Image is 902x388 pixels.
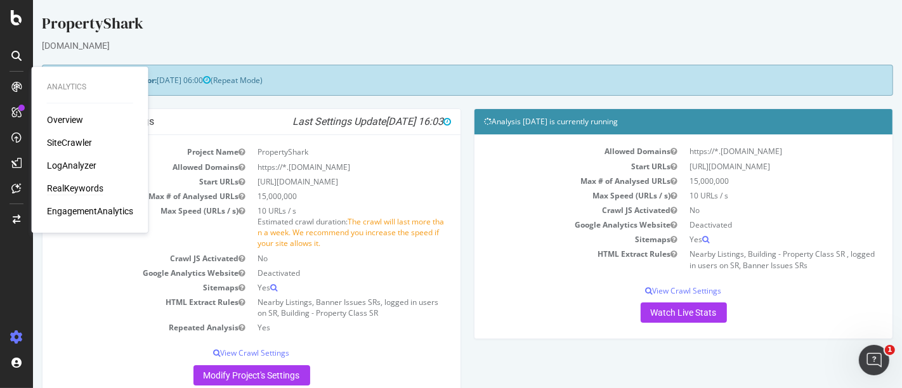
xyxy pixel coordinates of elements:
[19,160,219,174] td: Allowed Domains
[651,203,851,217] td: No
[651,159,851,174] td: [URL][DOMAIN_NAME]
[451,115,850,128] h4: Analysis [DATE] is currently running
[219,280,419,295] td: Yes
[219,320,419,335] td: Yes
[219,204,419,251] td: 10 URLs / s Estimated crawl duration:
[219,160,419,174] td: https://*.[DOMAIN_NAME]
[47,205,133,217] a: EngagementAnalytics
[451,285,850,296] p: View Crawl Settings
[259,115,418,128] i: Last Settings Update
[651,217,851,232] td: Deactivated
[219,189,419,204] td: 15,000,000
[451,144,651,158] td: Allowed Domains
[9,13,860,39] div: PropertyShark
[47,159,96,172] a: LogAnalyzer
[651,247,851,272] td: Nearby Listings, Building - Property Class SR , logged in users on SR, Banner Issues SRs
[19,280,219,295] td: Sitemaps
[451,232,651,247] td: Sitemaps
[451,217,651,232] td: Google Analytics Website
[47,136,92,149] a: SiteCrawler
[451,247,651,272] td: HTML Extract Rules
[859,345,889,375] iframe: Intercom live chat
[9,65,860,96] div: (Repeat Mode)
[451,188,651,203] td: Max Speed (URLs / s)
[160,365,277,385] a: Modify Project's Settings
[219,251,419,266] td: No
[19,115,418,128] h4: Project Global Settings
[219,174,419,189] td: [URL][DOMAIN_NAME]
[219,295,419,320] td: Nearby Listings, Banner Issues SRs, logged in users on SR, Building - Property Class SR
[225,216,412,249] span: The crawl will last more than a week. We recommend you increase the speed if your site allows it.
[885,345,895,355] span: 1
[19,189,219,204] td: Max # of Analysed URLs
[451,159,651,174] td: Start URLs
[19,347,418,358] p: View Crawl Settings
[219,266,419,280] td: Deactivated
[353,115,418,127] span: [DATE] 16:03
[47,182,103,195] a: RealKeywords
[651,144,851,158] td: https://*.[DOMAIN_NAME]
[19,320,219,335] td: Repeated Analysis
[651,232,851,247] td: Yes
[451,203,651,217] td: Crawl JS Activated
[651,188,851,203] td: 10 URLs / s
[19,174,219,189] td: Start URLs
[124,75,178,86] span: [DATE] 06:00
[19,295,219,320] td: HTML Extract Rules
[47,82,133,93] div: Analytics
[19,266,219,280] td: Google Analytics Website
[451,174,651,188] td: Max # of Analysed URLs
[19,251,219,266] td: Crawl JS Activated
[9,39,860,52] div: [DOMAIN_NAME]
[47,113,83,126] a: Overview
[651,174,851,188] td: 15,000,000
[19,75,124,86] strong: Next Launch Scheduled for:
[219,145,419,159] td: PropertyShark
[19,145,219,159] td: Project Name
[19,204,219,251] td: Max Speed (URLs / s)
[608,302,694,323] a: Watch Live Stats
